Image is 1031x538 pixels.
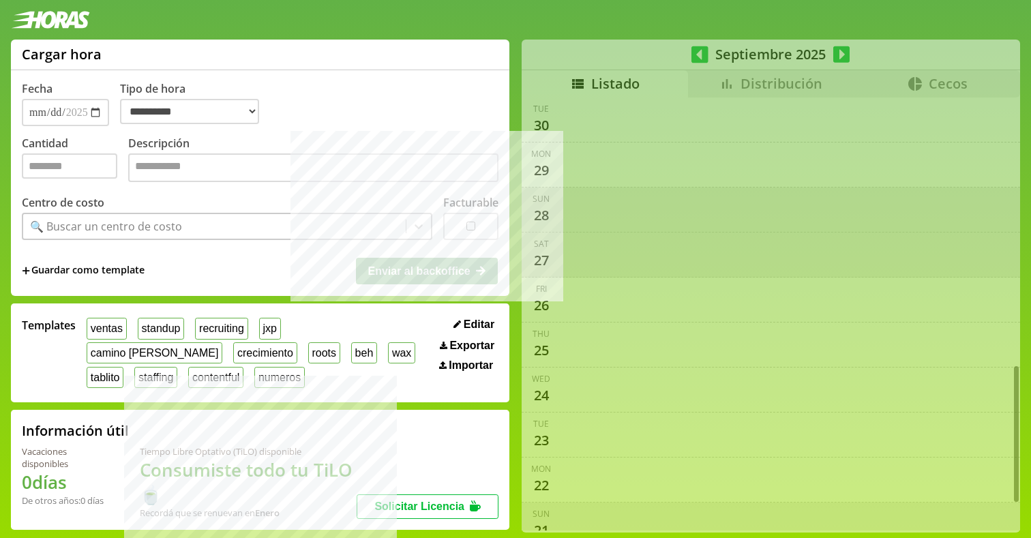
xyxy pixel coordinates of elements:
[128,153,498,182] textarea: Descripción
[22,195,104,210] label: Centro de costo
[449,340,494,352] span: Exportar
[188,367,243,388] button: contentful
[22,494,107,507] div: De otros años: 0 días
[374,500,464,512] span: Solicitar Licencia
[120,81,270,126] label: Tipo de hora
[87,318,127,339] button: ventas
[449,359,493,372] span: Importar
[308,342,340,363] button: roots
[449,318,498,331] button: Editar
[140,445,357,458] div: Tiempo Libre Optativo (TiLO) disponible
[22,45,102,63] h1: Cargar hora
[22,153,117,179] input: Cantidad
[357,494,498,519] button: Solicitar Licencia
[22,136,128,185] label: Cantidad
[134,367,177,388] button: staffing
[254,367,305,388] button: numeros
[138,318,185,339] button: standup
[30,219,182,234] div: 🔍 Buscar un centro de costo
[87,367,123,388] button: tablito
[22,470,107,494] h1: 0 días
[11,11,90,29] img: logotipo
[388,342,415,363] button: wax
[195,318,248,339] button: recruiting
[22,263,145,278] span: +Guardar como template
[87,342,222,363] button: camino [PERSON_NAME]
[128,136,498,185] label: Descripción
[120,99,259,124] select: Tipo de hora
[22,318,76,333] span: Templates
[443,195,498,210] label: Facturable
[255,507,280,519] b: Enero
[233,342,297,363] button: crecimiento
[464,318,494,331] span: Editar
[22,81,53,96] label: Fecha
[22,263,30,278] span: +
[22,445,107,470] div: Vacaciones disponibles
[22,421,129,440] h2: Información útil
[259,318,281,339] button: jxp
[351,342,377,363] button: beh
[436,339,498,353] button: Exportar
[140,458,357,507] h1: Consumiste todo tu TiLO 🍵
[140,507,357,519] div: Recordá que se renuevan en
